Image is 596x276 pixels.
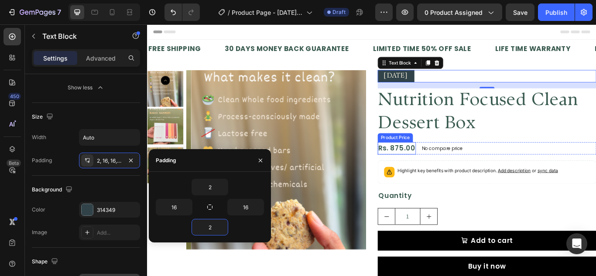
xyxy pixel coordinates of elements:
div: 2, 16, 16, 16 [97,157,122,165]
div: Rs. 875.00 [269,137,313,152]
div: Size [32,111,55,123]
span: Add description [409,167,447,174]
input: Auto [192,179,228,195]
input: Auto [156,199,192,215]
button: 0 product assigned [417,3,502,21]
div: Show less [68,83,105,92]
div: Padding [156,157,176,164]
div: Image [32,228,47,236]
button: Carousel Back Arrow [16,60,26,71]
p: Text Block [42,31,116,41]
p: [DATE] [276,54,305,67]
button: Show less [32,80,140,95]
div: Color [32,206,45,214]
div: Publish [545,8,567,17]
input: quantity [289,215,319,233]
span: Save [513,9,527,16]
div: Padding [32,157,52,164]
div: Shape [32,256,60,268]
button: Carousel Next Arrow [16,242,26,253]
div: Text Block [280,41,309,49]
button: Add to cart [269,241,524,264]
p: Settings [43,54,68,63]
div: Product Price [271,128,308,136]
button: Save [506,3,534,21]
span: Product Page - [DATE] 22:08:21 [232,8,303,17]
p: No compare price [320,142,368,147]
input: Auto [228,199,264,215]
button: decrement [269,215,289,233]
div: 314349 [97,206,138,214]
p: Highlight key benefits with product description. [292,166,479,175]
div: Rich Text Editor. Editing area: main [269,53,312,68]
div: Add... [97,229,138,237]
div: Background [32,184,74,196]
span: Draft [332,8,346,16]
span: sync data [455,167,479,174]
span: or [447,167,479,174]
div: Beta [7,160,21,167]
div: LIFE TIME WARRANTY [405,21,495,36]
h2: Nutrition Focused Clean Dessert Box [269,75,524,131]
div: Open Intercom Messenger [566,233,587,254]
button: increment [319,215,338,233]
div: FREE SHIPPING [521,21,583,36]
p: Advanced [86,54,116,63]
button: Publish [538,3,575,21]
div: Width [32,133,46,141]
input: Auto [192,219,228,235]
div: Quantity [269,193,524,207]
p: 7 [57,7,61,17]
span: 0 product assigned [425,8,483,17]
div: 450 [8,93,21,100]
div: Undo/Redo [164,3,200,21]
button: 7 [3,3,65,21]
div: Add to cart [377,246,427,259]
iframe: Design area [147,24,596,276]
input: Auto [79,129,140,145]
span: / [228,8,230,17]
